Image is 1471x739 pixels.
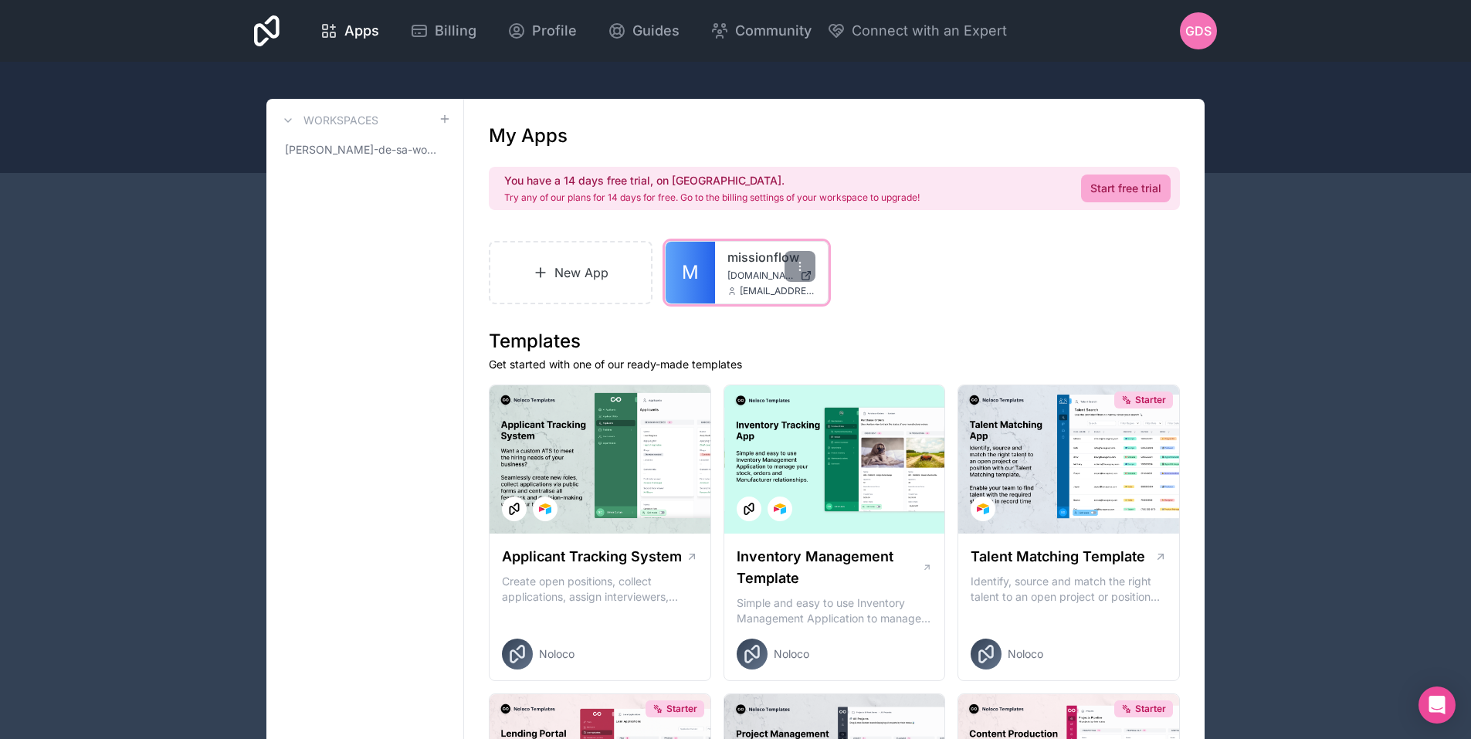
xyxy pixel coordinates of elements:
[489,329,1180,354] h1: Templates
[489,124,568,148] h1: My Apps
[852,20,1007,42] span: Connect with an Expert
[279,136,451,164] a: [PERSON_NAME]-de-sa-workspace
[632,20,680,42] span: Guides
[1135,703,1166,715] span: Starter
[977,503,989,515] img: Airtable Logo
[735,20,812,42] span: Community
[1008,646,1043,662] span: Noloco
[1418,686,1456,724] div: Open Intercom Messenger
[1185,22,1212,40] span: GDS
[279,111,378,130] a: Workspaces
[774,646,809,662] span: Noloco
[502,546,682,568] h1: Applicant Tracking System
[971,546,1145,568] h1: Talent Matching Template
[827,20,1007,42] button: Connect with an Expert
[737,595,933,626] p: Simple and easy to use Inventory Management Application to manage your stock, orders and Manufact...
[435,20,476,42] span: Billing
[971,574,1167,605] p: Identify, source and match the right talent to an open project or position with our Talent Matchi...
[285,142,439,158] span: [PERSON_NAME]-de-sa-workspace
[1081,175,1171,202] a: Start free trial
[595,14,692,48] a: Guides
[398,14,489,48] a: Billing
[698,14,824,48] a: Community
[740,285,815,297] span: [EMAIL_ADDRESS][DOMAIN_NAME]
[682,260,699,285] span: M
[539,503,551,515] img: Airtable Logo
[344,20,379,42] span: Apps
[727,248,815,266] a: missionflow
[502,574,698,605] p: Create open positions, collect applications, assign interviewers, centralise candidate feedback a...
[504,173,920,188] h2: You have a 14 days free trial, on [GEOGRAPHIC_DATA].
[504,192,920,204] p: Try any of our plans for 14 days for free. Go to the billing settings of your workspace to upgrade!
[666,242,715,303] a: M
[727,269,794,282] span: [DOMAIN_NAME]
[489,357,1180,372] p: Get started with one of our ready-made templates
[539,646,575,662] span: Noloco
[666,703,697,715] span: Starter
[495,14,589,48] a: Profile
[1135,394,1166,406] span: Starter
[774,503,786,515] img: Airtable Logo
[727,269,815,282] a: [DOMAIN_NAME]
[532,20,577,42] span: Profile
[303,113,378,128] h3: Workspaces
[489,241,652,304] a: New App
[737,546,922,589] h1: Inventory Management Template
[307,14,391,48] a: Apps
